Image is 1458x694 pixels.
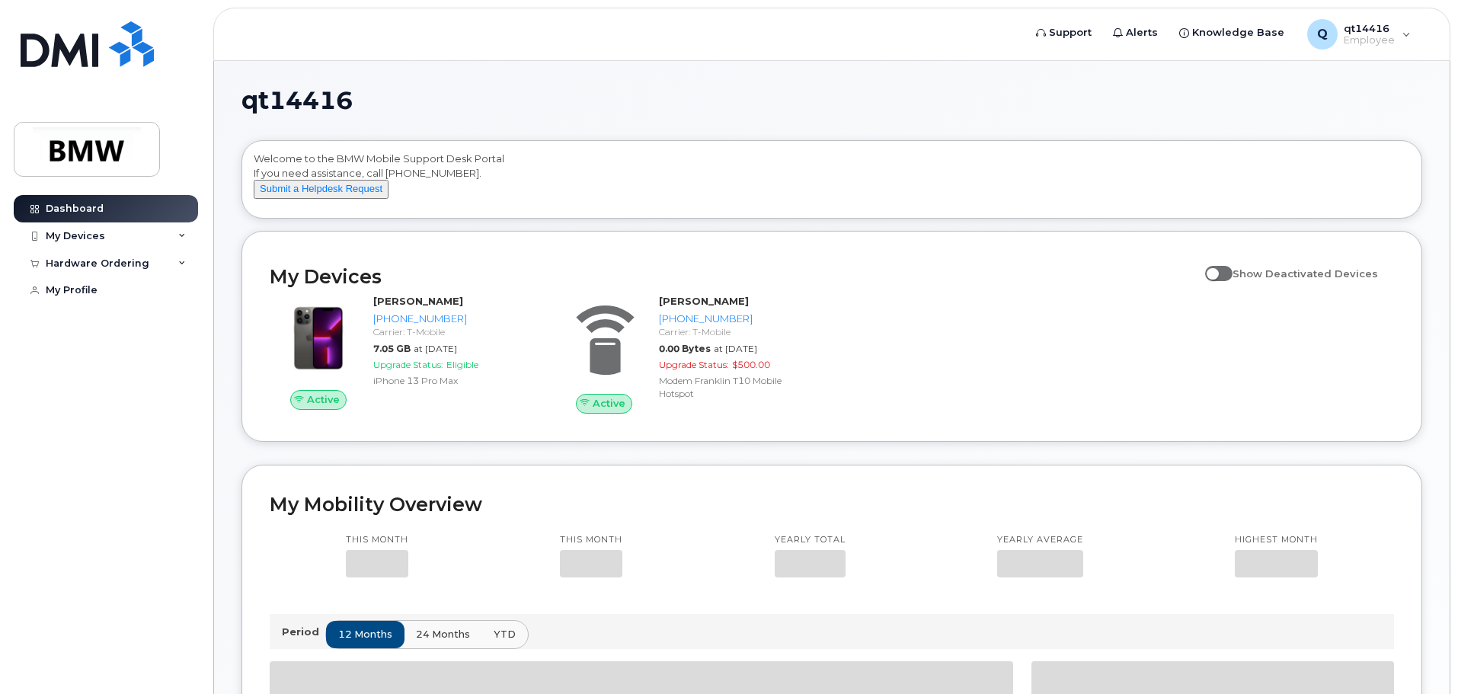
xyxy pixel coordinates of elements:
span: Eligible [446,359,478,370]
span: Active [593,396,625,411]
p: Period [282,625,325,639]
h2: My Mobility Overview [270,493,1394,516]
span: at [DATE] [414,343,457,354]
span: Upgrade Status: [659,359,729,370]
div: [PHONE_NUMBER] [659,312,817,326]
span: 7.05 GB [373,343,411,354]
div: [PHONE_NUMBER] [373,312,531,326]
div: Carrier: T-Mobile [659,325,817,338]
span: 0.00 Bytes [659,343,711,354]
img: image20231002-3703462-oworib.jpeg [282,302,355,375]
div: iPhone 13 Pro Max [373,374,531,387]
h2: My Devices [270,265,1197,288]
div: Welcome to the BMW Mobile Support Desk Portal If you need assistance, call [PHONE_NUMBER]. [254,152,1410,213]
strong: [PERSON_NAME] [373,295,463,307]
a: Submit a Helpdesk Request [254,182,388,194]
input: Show Deactivated Devices [1205,259,1217,271]
p: Yearly average [997,534,1083,546]
span: Active [307,392,340,407]
a: Active[PERSON_NAME][PHONE_NUMBER]Carrier: T-Mobile7.05 GBat [DATE]Upgrade Status:EligibleiPhone 1... [270,294,537,410]
span: at [DATE] [714,343,757,354]
span: qt14416 [241,89,353,112]
a: Active[PERSON_NAME][PHONE_NUMBER]Carrier: T-Mobile0.00 Bytesat [DATE]Upgrade Status:$500.00Modem ... [555,294,823,413]
button: Submit a Helpdesk Request [254,180,388,199]
p: Highest month [1235,534,1318,546]
p: This month [560,534,622,546]
span: Show Deactivated Devices [1233,267,1378,280]
div: Modem Franklin T10 Mobile Hotspot [659,374,817,400]
span: Upgrade Status: [373,359,443,370]
p: This month [346,534,408,546]
span: YTD [494,627,516,641]
strong: [PERSON_NAME] [659,295,749,307]
span: $500.00 [732,359,770,370]
p: Yearly total [775,534,846,546]
div: Carrier: T-Mobile [373,325,531,338]
span: 24 months [416,627,470,641]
